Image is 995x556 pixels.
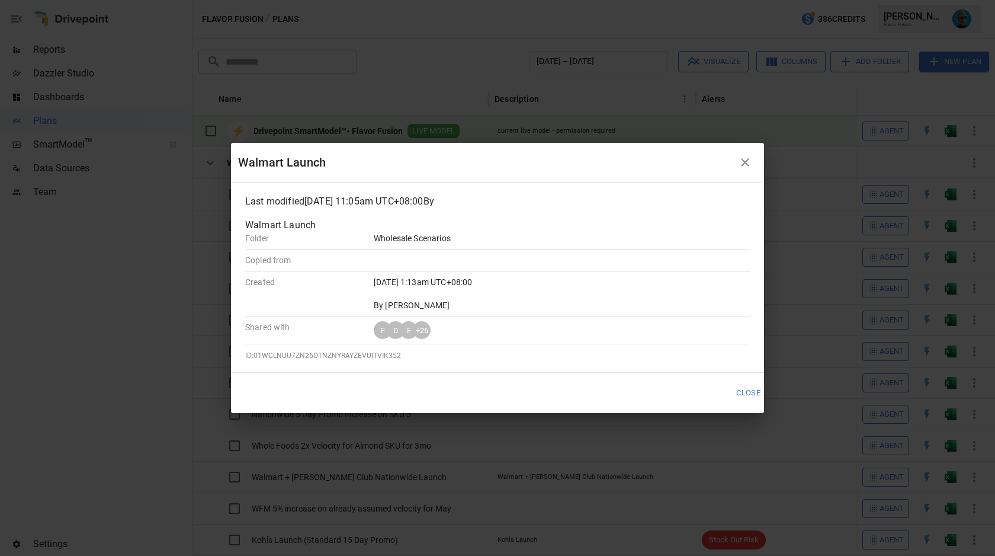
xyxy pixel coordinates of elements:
p: Created [245,276,364,288]
p: By [PERSON_NAME] [374,299,621,311]
span: ID: 01WCLNUU7ZN26OTNZNYRAYZEVUITVIK352 [245,352,401,360]
div: D [387,321,405,339]
p: [DATE] 1:13am UTC+08:00 [374,276,621,288]
div: + 26 [413,321,431,339]
p: Folder [245,232,364,244]
div: Walmart Launch [238,153,733,172]
p: Shared with [245,321,364,333]
p: Wholesale Scenarios [374,232,621,244]
p: Walmart Launch [245,218,750,232]
div: F [374,321,391,339]
p: Copied from [245,254,364,266]
p: Last modified [DATE] 11:05am UTC+08:00 By [245,194,750,209]
div: F [400,321,418,339]
button: Close [728,383,768,402]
